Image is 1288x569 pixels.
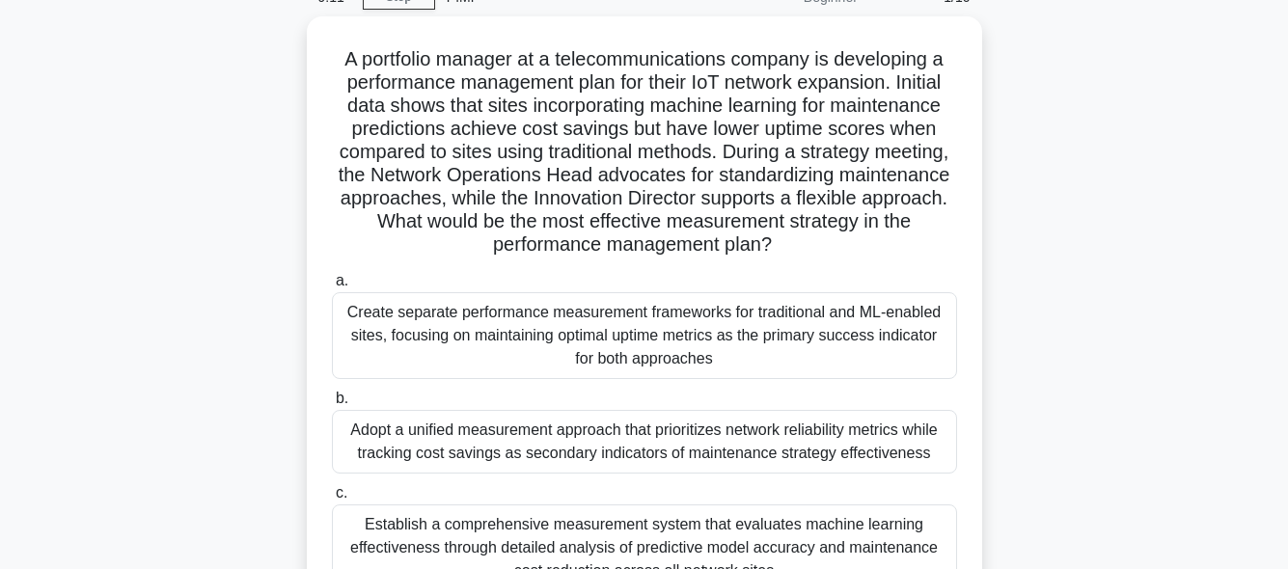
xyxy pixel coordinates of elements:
[336,390,348,406] span: b.
[332,292,957,379] div: Create separate performance measurement frameworks for traditional and ML-enabled sites, focusing...
[330,47,959,257] h5: A portfolio manager at a telecommunications company is developing a performance management plan f...
[332,410,957,474] div: Adopt a unified measurement approach that prioritizes network reliability metrics while tracking ...
[336,484,347,501] span: c.
[336,272,348,288] span: a.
